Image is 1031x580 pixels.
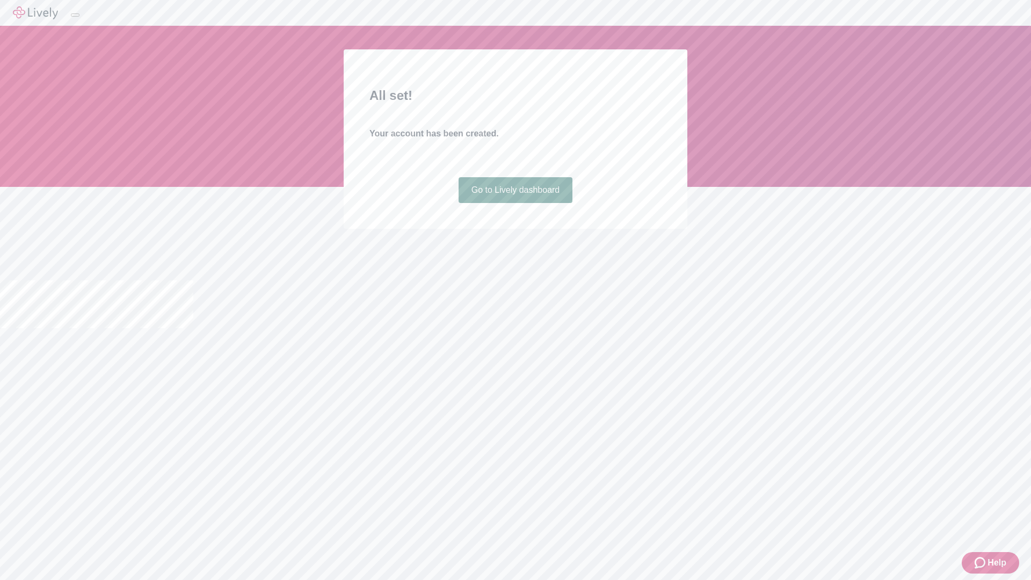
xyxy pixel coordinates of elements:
[975,556,988,569] svg: Zendesk support icon
[369,127,662,140] h4: Your account has been created.
[988,556,1006,569] span: Help
[962,552,1019,574] button: Zendesk support iconHelp
[13,6,58,19] img: Lively
[459,177,573,203] a: Go to Lively dashboard
[71,13,79,17] button: Log out
[369,86,662,105] h2: All set!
